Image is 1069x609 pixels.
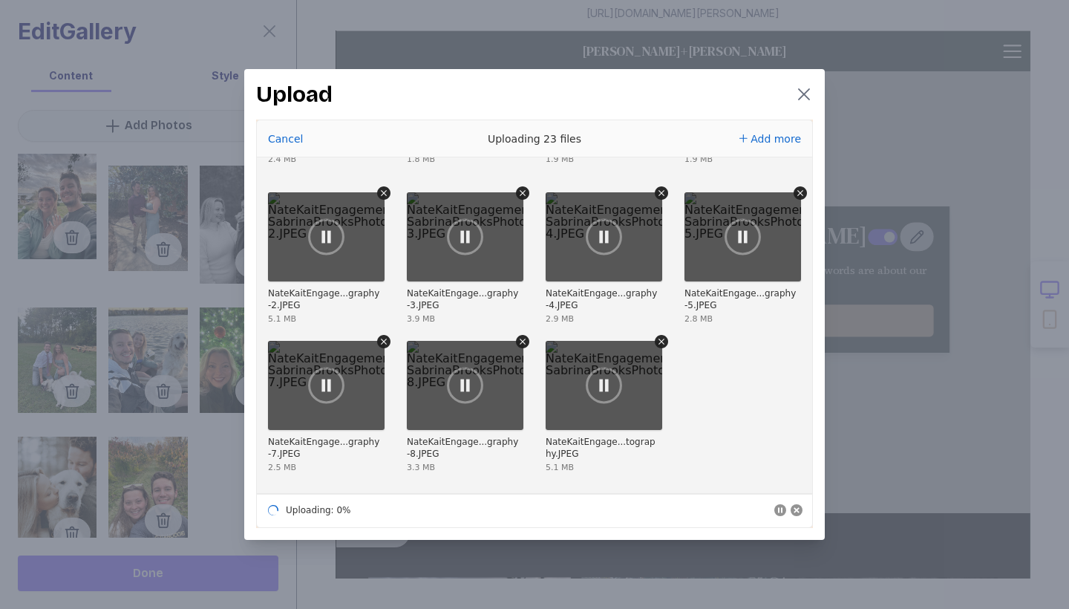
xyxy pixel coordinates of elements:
div: 2.9 MB [546,315,574,323]
button: Add more files [733,128,807,149]
div: NateKaitEngagementSneakPeek-SabrinaBrooksPhotography-5.JPEG [684,288,797,311]
button: Remove file [516,335,529,348]
div: 1.9 MB [546,155,574,163]
button: Remove file [655,186,668,200]
button: Pause upload [583,365,624,406]
div: 3.9 MB [407,315,435,323]
div: NateKaitEngagementSneakPeek-SabrinaBrooksPhotography-7.JPEG [268,437,381,460]
div: NateKaitEngagementSneakPeek-SabrinaBrooksPhotography-8.JPEG [407,437,520,460]
button: Cancel [264,128,307,149]
button: Remove file [794,186,807,200]
button: Pause upload [306,217,347,258]
button: Remove file [655,335,668,348]
div: 3.3 MB [407,463,435,472]
button: Remove file [377,335,390,348]
button: Pause upload [306,365,347,406]
div: 2.8 MB [684,315,713,323]
div: NateKaitEngagementSneakPeek-SabrinaBrooksPhotography-4.JPEG [546,288,658,311]
button: Pause upload [445,217,486,258]
button: Pause upload [722,217,763,258]
div: 1.9 MB [684,155,713,163]
div: 2.4 MB [268,155,296,163]
div: 1.8 MB [407,155,435,163]
div: Uploading: 0% [286,506,351,515]
div: NateKaitEngagementSneakPeek-SabrinaBrooksPhotography-2.JPEG [268,288,381,311]
button: Pause [774,504,786,516]
button: Pause upload [445,365,486,406]
div: Uppy Dashboard [256,120,813,528]
div: 5.1 MB [546,463,574,472]
div: 5.1 MB [268,315,296,323]
div: NateKaitEngagementSneakPeek-SabrinaBrooksPhotography.JPEG [546,437,658,460]
div: Uploading 23 files [423,120,646,157]
button: Remove file [377,186,390,200]
button: Cancel [791,504,802,516]
div: Uploading [257,493,353,527]
button: Remove file [516,186,529,200]
h1: Upload [256,81,333,108]
button: Pause upload [583,217,624,258]
div: NateKaitEngagementSneakPeek-SabrinaBrooksPhotography-3.JPEG [407,288,520,311]
div: 2.5 MB [268,463,296,472]
span: Add more [751,133,801,145]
